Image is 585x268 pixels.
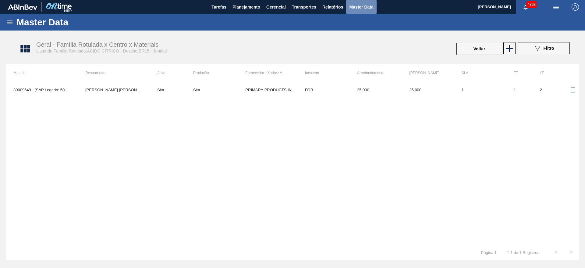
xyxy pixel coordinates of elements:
[6,82,78,97] td: 30009649 - (SAP Legado: 50279234) - ACIDO CÍTRICO ANIDRO
[572,3,579,11] img: Logout
[350,64,402,82] th: Arredondamento
[503,42,515,56] div: Nova Família Rotulada x Centro x Material
[566,82,580,97] button: delete-icon
[350,82,402,97] td: 25
[552,3,559,11] img: userActions
[78,64,150,82] th: Responsável
[6,64,78,82] th: Material
[150,64,193,82] th: Ativo
[526,1,537,8] span: 4868
[533,64,559,82] th: LT
[266,3,286,11] span: Gerencial
[298,82,350,97] td: FOB
[292,3,316,11] span: Transportes
[150,82,193,97] td: Sim
[36,49,167,53] span: Listando Família Rotulada:ÁCIDO CÍTRICO - Destino:BR15 - Jundiaí
[232,3,260,11] span: Planejamento
[349,3,373,11] span: Master Data
[298,64,350,82] th: Incoterm
[193,88,245,92] div: Material sem Data de Descontinuação
[506,82,533,97] td: 1
[516,3,535,11] button: Notificações
[506,250,539,255] span: 1 - 1 de 1 Registros
[402,82,454,97] td: 25
[456,42,503,56] div: Voltar Para Família Rotulada x Centro
[569,86,577,93] img: delete-icon
[533,82,559,97] td: 2
[454,64,506,82] th: SLA
[211,3,226,11] span: Tarefas
[8,4,37,10] img: TNhmsLtSVTkK8tSr43FrP2fwEKptu5GPRR3wAAAABJRU5ErkJggg==
[564,245,579,260] button: >
[566,82,572,97] div: Excluir Material
[456,43,502,55] button: Voltar
[16,19,125,26] h1: Master Data
[193,88,200,92] div: Sim
[322,3,343,11] span: Relatórios
[454,82,506,97] td: 1
[506,64,533,82] th: TT
[36,41,158,48] span: Geral - Família Rotulada x Centro x Materiais
[78,82,150,97] td: Juliana Cilene Do Prado
[481,250,497,255] span: Página : 1
[544,46,554,51] span: Filtro
[518,42,570,54] button: Filtro
[245,82,297,97] td: PRIMARY PRODUCTS INGREDIENTS BRASIL S A - SANTA ROSA DE VITERBO (SP)
[548,245,564,260] button: <
[402,64,454,82] th: [PERSON_NAME]
[245,64,297,82] th: Fornecedor - Xadrez A
[515,42,573,56] div: Filtrar Família Rotulada x Centro x Material
[193,64,245,82] th: Produção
